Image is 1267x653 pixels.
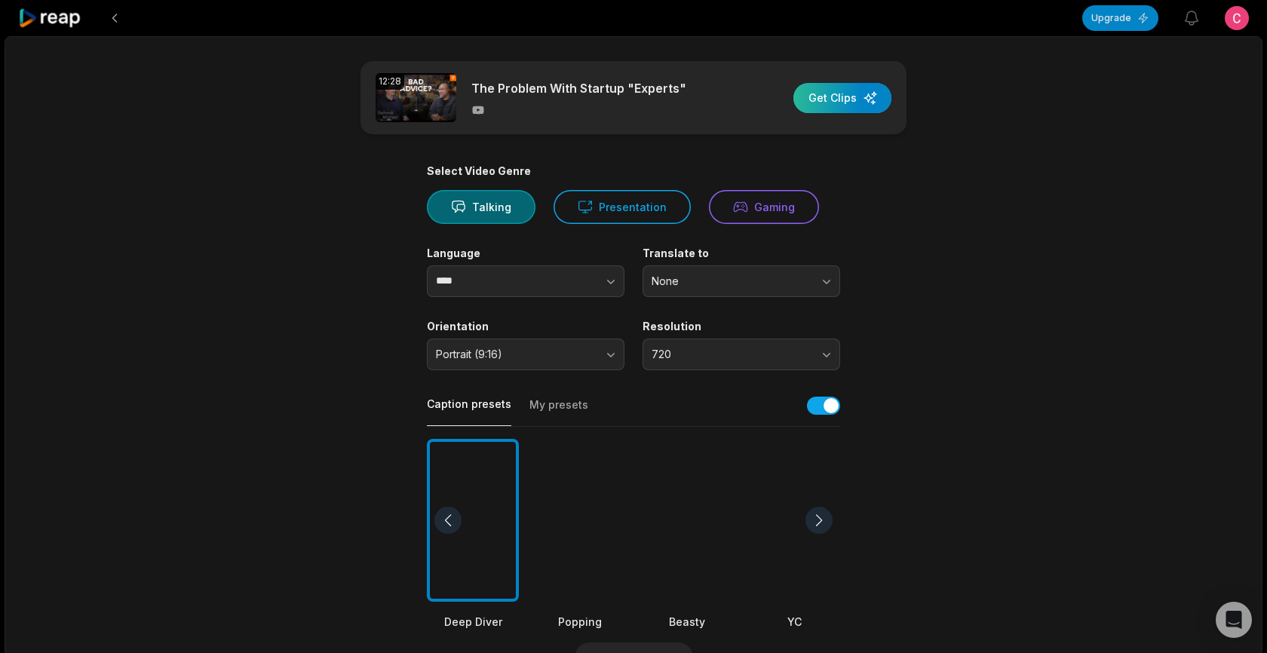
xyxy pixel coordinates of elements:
div: 12:28 [376,73,404,90]
div: Popping [534,614,626,630]
span: 720 [652,348,810,361]
button: Talking [427,190,535,224]
button: Presentation [554,190,691,224]
div: YC [748,614,840,630]
button: 720 [643,339,840,370]
span: None [652,274,810,288]
label: Orientation [427,320,624,333]
label: Resolution [643,320,840,333]
button: Get Clips [793,83,891,113]
button: Gaming [709,190,819,224]
div: Open Intercom Messenger [1216,602,1252,638]
button: My presets [529,397,588,426]
label: Translate to [643,247,840,260]
span: Portrait (9:16) [436,348,594,361]
button: Portrait (9:16) [427,339,624,370]
div: Deep Diver [427,614,519,630]
button: Caption presets [427,397,511,426]
button: Upgrade [1082,5,1158,31]
div: Select Video Genre [427,164,840,178]
label: Language [427,247,624,260]
div: Beasty [641,614,733,630]
p: The Problem With Startup "Experts" [471,79,686,97]
button: None [643,265,840,297]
